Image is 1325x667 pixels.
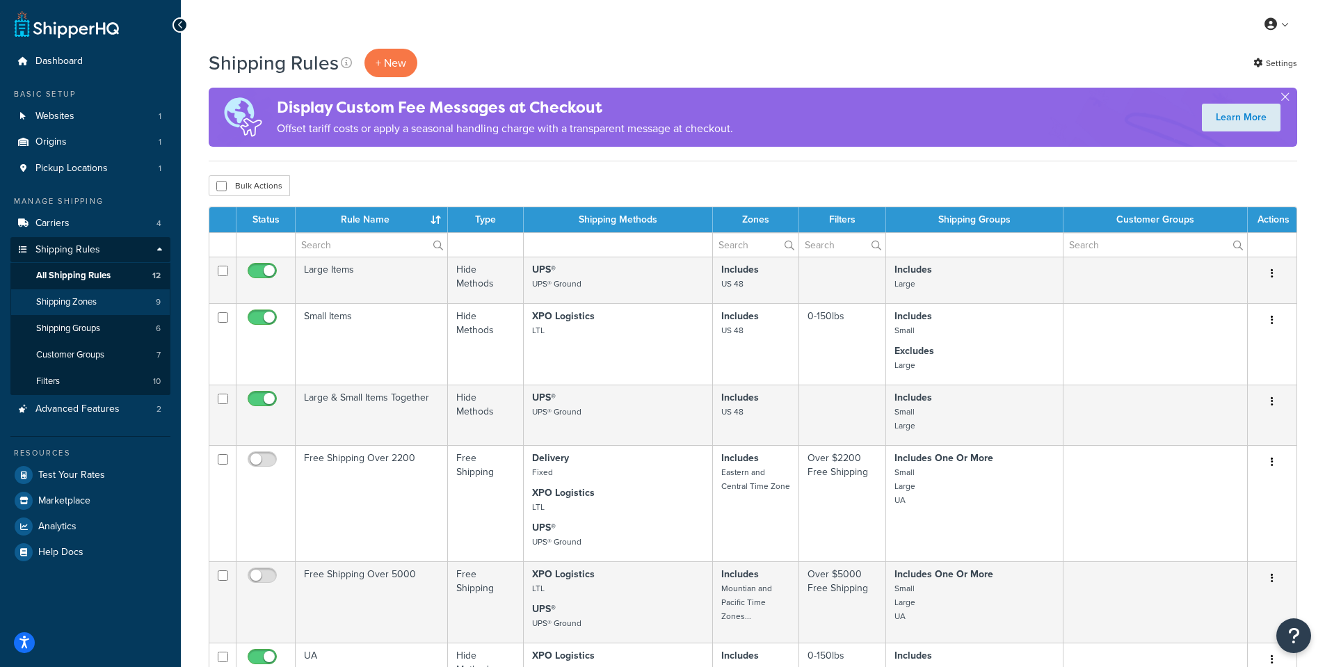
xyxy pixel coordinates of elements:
span: Shipping Groups [36,323,100,335]
td: Large Items [296,257,448,303]
span: 12 [152,270,161,282]
td: Hide Methods [448,385,523,445]
strong: Includes [721,262,759,277]
small: UPS® Ground [532,536,581,548]
strong: Includes [721,451,759,465]
strong: Includes One Or More [894,567,993,581]
th: Customer Groups [1063,207,1248,232]
li: Customer Groups [10,342,170,368]
li: Shipping Rules [10,237,170,396]
span: 6 [156,323,161,335]
strong: Includes [894,262,932,277]
a: Customer Groups 7 [10,342,170,368]
strong: UPS® [532,390,556,405]
strong: UPS® [532,520,556,535]
strong: Delivery [532,451,569,465]
input: Search [799,233,885,257]
span: Websites [35,111,74,122]
small: Fixed [532,466,553,479]
a: All Shipping Rules 12 [10,263,170,289]
li: Advanced Features [10,396,170,422]
span: 1 [159,111,161,122]
strong: UPS® [532,602,556,616]
span: Analytics [38,521,77,533]
strong: Includes [721,567,759,581]
span: 1 [159,163,161,175]
a: Dashboard [10,49,170,74]
div: Manage Shipping [10,195,170,207]
button: Open Resource Center [1276,618,1311,653]
span: All Shipping Rules [36,270,111,282]
span: Pickup Locations [35,163,108,175]
a: Test Your Rates [10,463,170,488]
strong: UPS® [532,262,556,277]
li: Filters [10,369,170,394]
a: Filters 10 [10,369,170,394]
small: LTL [532,324,545,337]
span: 1 [159,136,161,148]
a: Shipping Rules [10,237,170,263]
th: Actions [1248,207,1296,232]
small: LTL [532,501,545,513]
span: Dashboard [35,56,83,67]
strong: Includes [721,309,759,323]
span: 2 [156,403,161,415]
h4: Display Custom Fee Messages at Checkout [277,96,733,119]
strong: XPO Logistics [532,567,595,581]
span: Help Docs [38,547,83,558]
strong: Includes [894,648,932,663]
li: All Shipping Rules [10,263,170,289]
li: Carriers [10,211,170,236]
strong: Includes [894,309,932,323]
strong: XPO Logistics [532,648,595,663]
span: Origins [35,136,67,148]
a: Pickup Locations 1 [10,156,170,182]
li: Shipping Zones [10,289,170,315]
li: Websites [10,104,170,129]
h1: Shipping Rules [209,49,339,77]
td: Hide Methods [448,303,523,385]
small: Small Large UA [894,466,915,506]
input: Search [1063,233,1247,257]
strong: XPO Logistics [532,309,595,323]
strong: Includes [721,390,759,405]
a: Shipping Zones 9 [10,289,170,315]
span: Marketplace [38,495,90,507]
td: Free Shipping [448,445,523,561]
p: Offset tariff costs or apply a seasonal handling charge with a transparent message at checkout. [277,119,733,138]
small: Small Large [894,405,915,432]
input: Search [296,233,447,257]
span: Shipping Rules [35,244,100,256]
td: Hide Methods [448,257,523,303]
a: Shipping Groups 6 [10,316,170,341]
small: US 48 [721,324,744,337]
a: Settings [1253,54,1297,73]
span: Test Your Rates [38,469,105,481]
small: UPS® Ground [532,617,581,629]
th: Shipping Methods [524,207,713,232]
span: 4 [156,218,161,230]
td: 0-150lbs [799,303,886,385]
span: Advanced Features [35,403,120,415]
td: Over $2200 Free Shipping [799,445,886,561]
button: Bulk Actions [209,175,290,196]
small: LTL [532,582,545,595]
a: Websites 1 [10,104,170,129]
p: + New [364,49,417,77]
div: Basic Setup [10,88,170,100]
span: Shipping Zones [36,296,97,308]
li: Marketplace [10,488,170,513]
li: Origins [10,129,170,155]
a: Advanced Features 2 [10,396,170,422]
small: Large [894,278,915,290]
a: Help Docs [10,540,170,565]
li: Pickup Locations [10,156,170,182]
td: Small Items [296,303,448,385]
small: Eastern and Central Time Zone [721,466,790,492]
span: Filters [36,376,60,387]
input: Search [713,233,799,257]
th: Rule Name : activate to sort column ascending [296,207,448,232]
